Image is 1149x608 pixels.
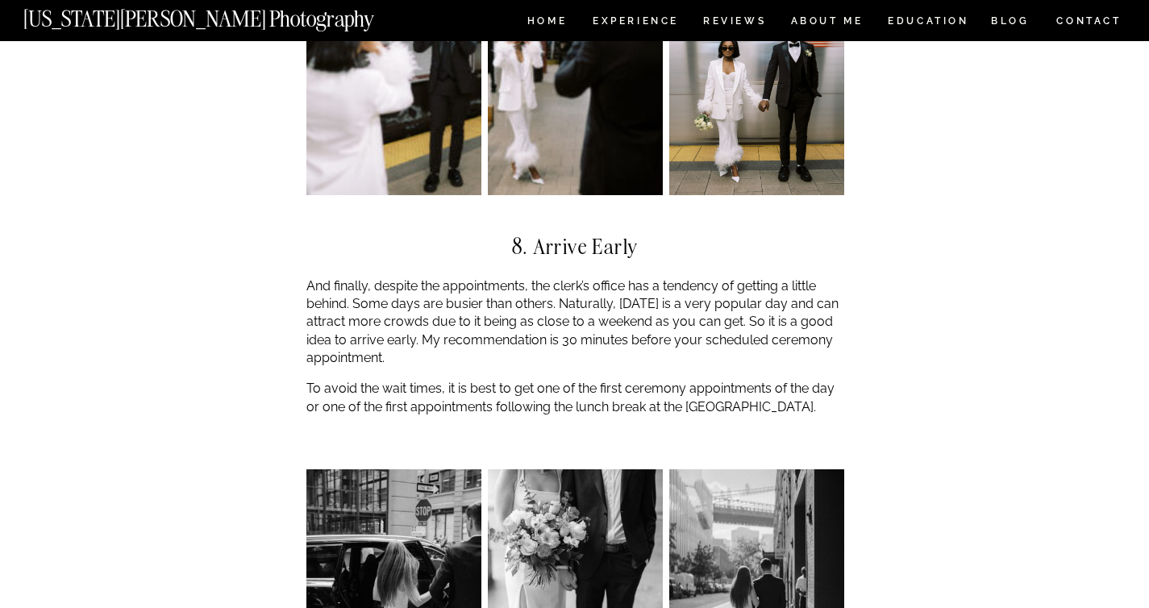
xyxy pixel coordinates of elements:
[703,16,764,30] a: REVIEWS
[524,16,570,30] a: HOME
[790,16,864,30] a: ABOUT ME
[593,16,677,30] a: Experience
[306,277,844,368] p: And finally, despite the appointments, the clerk’s office has a tendency of getting a little behi...
[306,235,844,258] h2: 8. Arrive Early
[991,16,1030,30] a: BLOG
[1055,12,1122,30] a: CONTACT
[306,380,844,416] p: To avoid the wait times, it is best to get one of the first ceremony appointments of the day or o...
[23,8,428,22] a: [US_STATE][PERSON_NAME] Photography
[886,16,971,30] a: EDUCATION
